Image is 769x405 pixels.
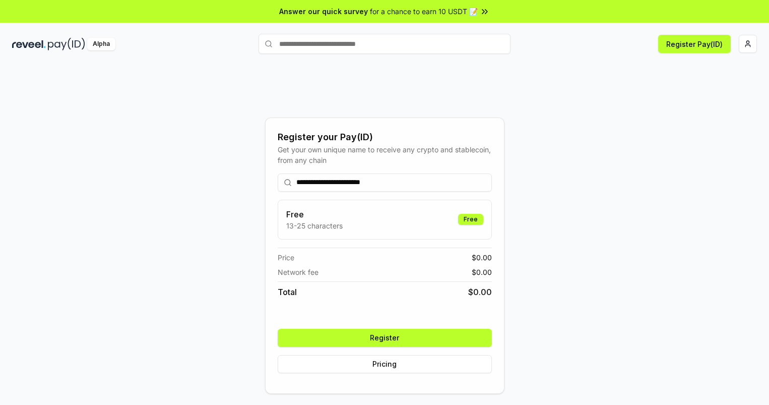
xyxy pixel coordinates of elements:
[12,38,46,50] img: reveel_dark
[87,38,115,50] div: Alpha
[472,252,492,263] span: $ 0.00
[658,35,731,53] button: Register Pay(ID)
[279,6,368,17] span: Answer our quick survey
[278,144,492,165] div: Get your own unique name to receive any crypto and stablecoin, from any chain
[468,286,492,298] span: $ 0.00
[278,267,318,277] span: Network fee
[458,214,483,225] div: Free
[278,286,297,298] span: Total
[278,329,492,347] button: Register
[278,355,492,373] button: Pricing
[48,38,85,50] img: pay_id
[278,252,294,263] span: Price
[370,6,478,17] span: for a chance to earn 10 USDT 📝
[286,208,343,220] h3: Free
[286,220,343,231] p: 13-25 characters
[278,130,492,144] div: Register your Pay(ID)
[472,267,492,277] span: $ 0.00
